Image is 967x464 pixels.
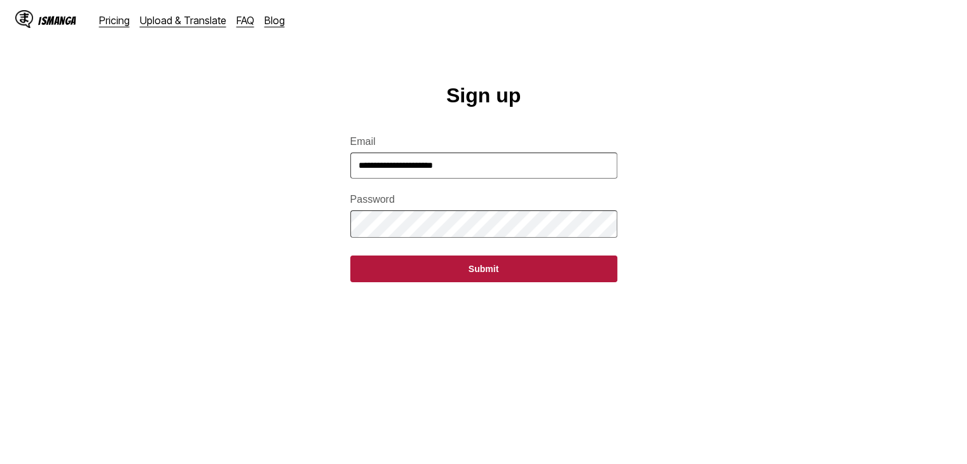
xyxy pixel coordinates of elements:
[15,10,33,28] img: IsManga Logo
[350,256,617,282] button: Submit
[15,10,99,31] a: IsManga LogoIsManga
[38,15,76,27] div: IsManga
[446,84,521,107] h1: Sign up
[350,136,617,147] label: Email
[264,14,285,27] a: Blog
[237,14,254,27] a: FAQ
[140,14,226,27] a: Upload & Translate
[99,14,130,27] a: Pricing
[350,194,617,205] label: Password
